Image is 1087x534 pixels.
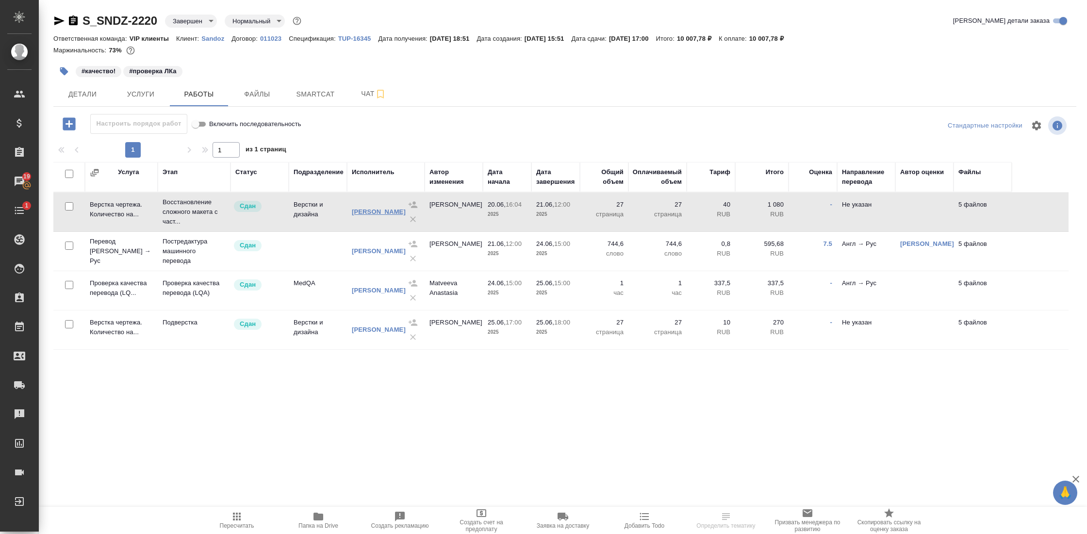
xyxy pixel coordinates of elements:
[656,35,677,42] p: Итого:
[633,278,682,288] p: 1
[488,201,506,208] p: 20.06,
[740,288,784,298] p: RUB
[53,15,65,27] button: Скопировать ссылку для ЯМессенджера
[124,44,137,57] button: 2283.18 RUB;
[201,35,231,42] p: Sandoz
[488,249,527,259] p: 2025
[554,240,570,247] p: 15:00
[233,278,284,291] div: Менеджер проверил работу исполнителя, передает ее на следующий этап
[633,327,682,337] p: страница
[19,201,34,210] span: 1
[692,278,730,288] p: 337,5
[278,507,359,534] button: Папка на Drive
[766,167,784,177] div: Итого
[837,195,895,229] td: Не указан
[176,35,201,42] p: Клиент:
[129,66,176,76] p: #проверка ЛКа
[233,200,284,213] div: Менеджер проверил работу исполнителя, передает ее на следующий этап
[75,66,122,75] span: качество!
[220,522,254,529] span: Пересчитать
[82,14,157,27] a: S_SNDZ-2220
[585,239,624,249] p: 744,6
[585,318,624,327] p: 27
[536,210,575,219] p: 2025
[740,327,784,337] p: RUB
[585,167,624,187] div: Общий объем
[429,167,478,187] div: Автор изменения
[633,318,682,327] p: 27
[446,519,516,533] span: Создать счет на предоплату
[1057,483,1073,503] span: 🙏
[85,313,158,347] td: Верстка чертежа. Количество на...
[85,232,158,271] td: Перевод [PERSON_NAME] → Рус
[53,35,130,42] p: Ответственная команда:
[740,239,784,249] p: 595,68
[289,35,338,42] p: Спецификация:
[59,88,106,100] span: Детали
[425,274,483,307] td: Matveeva Anastasia
[506,240,522,247] p: 12:00
[240,201,256,211] p: Сдан
[425,195,483,229] td: [PERSON_NAME]
[85,195,158,229] td: Верстка чертежа. Количество на...
[170,17,205,25] button: Завершен
[260,35,289,42] p: 011023
[233,239,284,252] div: Менеджер проверил работу исполнителя, передает ее на следующий этап
[854,519,924,533] span: Скопировать ссылку на оценку заказа
[506,201,522,208] p: 16:04
[2,169,36,194] a: 19
[53,47,109,54] p: Маржинальность:
[234,88,280,100] span: Файлы
[2,198,36,223] a: 1
[958,318,1007,327] p: 5 файлов
[773,519,842,533] span: Призвать менеджера по развитию
[294,167,344,177] div: Подразделение
[633,239,682,249] p: 744,6
[82,66,115,76] p: #качество!
[289,274,347,307] td: MedQA
[848,507,930,534] button: Скопировать ссылку на оценку заказа
[1053,481,1077,505] button: 🙏
[298,522,338,529] span: Папка на Drive
[842,167,890,187] div: Направление перевода
[692,210,730,219] p: RUB
[338,34,379,42] a: TUP-16345
[1025,114,1048,137] span: Настроить таблицу
[625,522,664,529] span: Добавить Todo
[837,313,895,347] td: Не указан
[233,318,284,331] div: Менеджер проверил работу исполнителя, передает ее на следующий этап
[536,327,575,337] p: 2025
[554,279,570,287] p: 15:00
[696,522,755,529] span: Определить тематику
[585,278,624,288] p: 1
[740,318,784,327] p: 270
[536,279,554,287] p: 25.06,
[900,240,954,247] a: [PERSON_NAME]
[823,240,833,247] a: 7.5
[633,210,682,219] p: страница
[289,195,347,229] td: Верстки и дизайна
[246,144,286,158] span: из 1 страниц
[633,249,682,259] p: слово
[201,34,231,42] a: Sandoz
[958,167,981,177] div: Файлы
[488,319,506,326] p: 25.06,
[536,240,554,247] p: 24.06,
[692,318,730,327] p: 10
[900,167,944,177] div: Автор оценки
[352,247,406,255] a: [PERSON_NAME]
[425,313,483,347] td: [PERSON_NAME]
[837,274,895,307] td: Англ → Рус
[225,15,285,28] div: Завершен
[163,278,226,298] p: Проверка качества перевода (LQA)
[109,47,124,54] p: 73%
[163,167,178,177] div: Этап
[830,279,832,287] a: -
[130,35,176,42] p: VIP клиенты
[685,507,767,534] button: Определить тематику
[378,35,429,42] p: Дата получения:
[604,507,685,534] button: Добавить Todo
[430,35,477,42] p: [DATE] 18:51
[585,249,624,259] p: слово
[709,167,730,177] div: Тариф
